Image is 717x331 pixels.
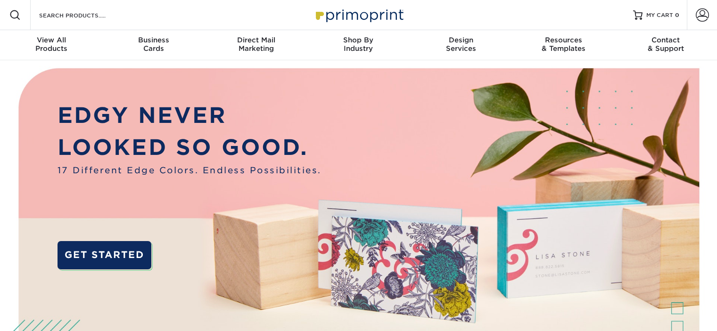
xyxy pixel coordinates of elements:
[512,30,614,60] a: Resources& Templates
[58,241,151,269] a: GET STARTED
[102,36,205,53] div: Cards
[205,30,307,60] a: Direct MailMarketing
[615,36,717,44] span: Contact
[205,36,307,44] span: Direct Mail
[615,30,717,60] a: Contact& Support
[58,164,321,177] span: 17 Different Edge Colors. Endless Possibilities.
[410,36,512,53] div: Services
[307,36,410,44] span: Shop By
[307,36,410,53] div: Industry
[205,36,307,53] div: Marketing
[675,12,679,18] span: 0
[307,30,410,60] a: Shop ByIndustry
[512,36,614,53] div: & Templates
[58,131,321,163] p: LOOKED SO GOOD.
[58,99,321,131] p: EDGY NEVER
[102,30,205,60] a: BusinessCards
[615,36,717,53] div: & Support
[38,9,130,21] input: SEARCH PRODUCTS.....
[646,11,673,19] span: MY CART
[410,30,512,60] a: DesignServices
[410,36,512,44] span: Design
[512,36,614,44] span: Resources
[102,36,205,44] span: Business
[312,5,406,25] img: Primoprint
